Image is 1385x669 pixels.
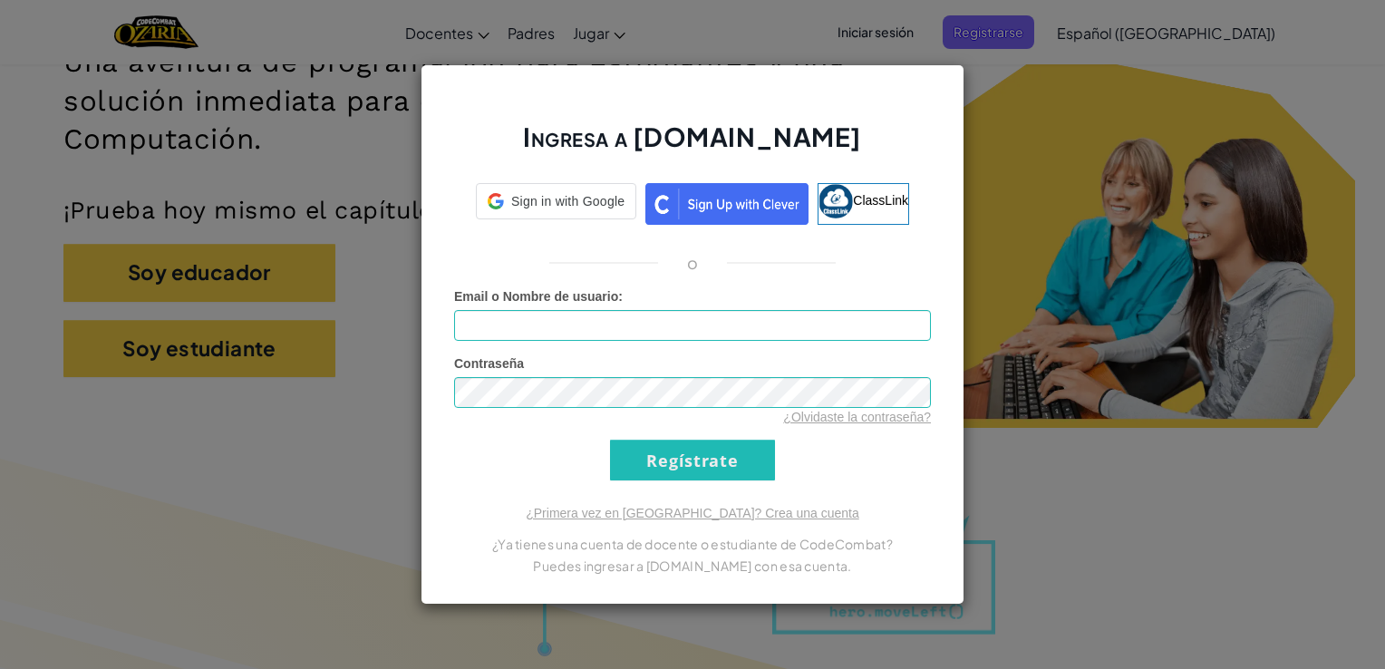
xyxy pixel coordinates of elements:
[818,184,853,218] img: classlink-logo-small.png
[454,555,931,577] p: Puedes ingresar a [DOMAIN_NAME] con esa cuenta.
[454,533,931,555] p: ¿Ya tienes una cuenta de docente o estudiante de CodeCombat?
[454,356,524,371] span: Contraseña
[687,252,698,274] p: o
[454,120,931,172] h2: Ingresa a [DOMAIN_NAME]
[610,440,775,480] input: Regístrate
[476,183,636,219] div: Sign in with Google
[526,506,859,520] a: ¿Primera vez en [GEOGRAPHIC_DATA]? Crea una cuenta
[454,289,618,304] span: Email o Nombre de usuario
[783,410,931,424] a: ¿Olvidaste la contraseña?
[645,183,809,225] img: clever_sso_button@2x.png
[454,287,623,305] label: :
[476,183,636,225] a: Sign in with Google
[853,193,908,208] span: ClassLink
[511,192,625,210] span: Sign in with Google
